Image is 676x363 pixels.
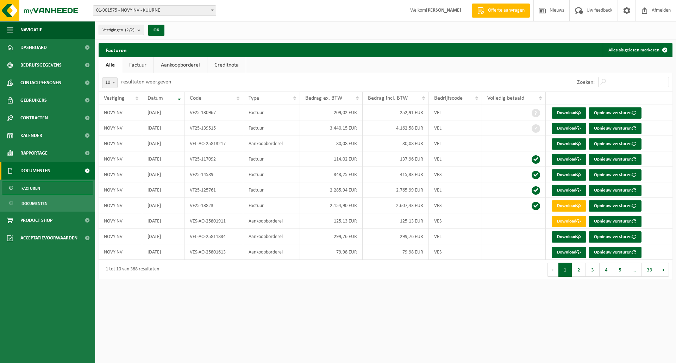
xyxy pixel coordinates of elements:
[142,167,184,182] td: [DATE]
[99,167,142,182] td: NOVY NV
[243,105,300,120] td: Factuur
[99,151,142,167] td: NOVY NV
[142,182,184,198] td: [DATE]
[363,213,429,229] td: 125,13 EUR
[426,8,461,13] strong: [PERSON_NAME]
[300,229,363,244] td: 299,76 EUR
[363,229,429,244] td: 299,76 EUR
[552,169,586,181] a: Download
[243,136,300,151] td: Aankoopborderel
[558,263,572,277] button: 1
[429,151,482,167] td: VEL
[20,56,62,74] span: Bedrijfsgegevens
[243,182,300,198] td: Factuur
[363,105,429,120] td: 252,91 EUR
[589,123,641,134] button: Opnieuw versturen
[122,57,154,73] a: Factuur
[603,43,672,57] button: Alles als gelezen markeren
[472,4,530,18] a: Offerte aanvragen
[142,198,184,213] td: [DATE]
[142,244,184,260] td: [DATE]
[305,95,342,101] span: Bedrag ex. BTW
[93,5,216,16] span: 01-901575 - NOVY NV - KUURNE
[586,263,600,277] button: 3
[429,229,482,244] td: VEL
[429,244,482,260] td: VES
[142,120,184,136] td: [DATE]
[243,167,300,182] td: Factuur
[552,185,586,196] a: Download
[99,105,142,120] td: NOVY NV
[243,229,300,244] td: Aankoopborderel
[363,244,429,260] td: 79,98 EUR
[243,198,300,213] td: Factuur
[552,216,586,227] a: Download
[142,229,184,244] td: [DATE]
[589,107,641,119] button: Opnieuw versturen
[429,167,482,182] td: VES
[148,25,164,36] button: OK
[184,182,243,198] td: VF25-125761
[121,79,171,85] label: resultaten weergeven
[2,196,93,210] a: Documenten
[21,197,48,210] span: Documenten
[429,213,482,229] td: VES
[184,167,243,182] td: VF25-14589
[429,120,482,136] td: VEL
[20,162,50,180] span: Documenten
[99,120,142,136] td: NOVY NV
[552,123,586,134] a: Download
[589,216,641,227] button: Opnieuw versturen
[102,25,134,36] span: Vestigingen
[99,244,142,260] td: NOVY NV
[93,6,216,15] span: 01-901575 - NOVY NV - KUURNE
[300,244,363,260] td: 79,98 EUR
[300,120,363,136] td: 3.440,15 EUR
[300,167,363,182] td: 343,25 EUR
[207,57,246,73] a: Creditnota
[589,185,641,196] button: Opnieuw versturen
[589,200,641,212] button: Opnieuw versturen
[300,136,363,151] td: 80,08 EUR
[142,151,184,167] td: [DATE]
[572,263,586,277] button: 2
[641,263,658,277] button: 39
[20,92,47,109] span: Gebruikers
[434,95,463,101] span: Bedrijfscode
[102,78,117,88] span: 10
[102,77,118,88] span: 10
[300,151,363,167] td: 114,02 EUR
[429,105,482,120] td: VEL
[99,229,142,244] td: NOVY NV
[184,136,243,151] td: VEL-AO-25813217
[190,95,201,101] span: Code
[20,144,48,162] span: Rapportage
[429,182,482,198] td: VEL
[243,244,300,260] td: Aankoopborderel
[658,263,669,277] button: Next
[99,198,142,213] td: NOVY NV
[104,95,125,101] span: Vestiging
[429,198,482,213] td: VES
[99,182,142,198] td: NOVY NV
[589,138,641,150] button: Opnieuw versturen
[20,109,48,127] span: Contracten
[363,120,429,136] td: 4.162,58 EUR
[20,127,42,144] span: Kalender
[99,213,142,229] td: NOVY NV
[552,107,586,119] a: Download
[142,105,184,120] td: [DATE]
[300,105,363,120] td: 209,02 EUR
[102,263,159,276] div: 1 tot 10 van 388 resultaten
[184,151,243,167] td: VF25-117092
[148,95,163,101] span: Datum
[429,136,482,151] td: VEL
[249,95,259,101] span: Type
[589,169,641,181] button: Opnieuw versturen
[613,263,627,277] button: 5
[368,95,408,101] span: Bedrag incl. BTW
[99,43,134,57] h2: Facturen
[300,182,363,198] td: 2.285,94 EUR
[20,229,77,247] span: Acceptatievoorwaarden
[20,74,61,92] span: Contactpersonen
